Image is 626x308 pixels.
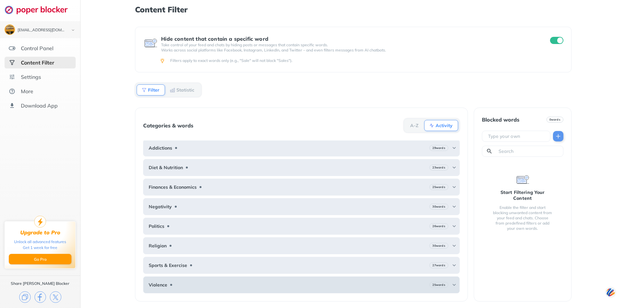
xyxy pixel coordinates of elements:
div: Share [PERSON_NAME] Blocker [11,281,69,286]
img: about.svg [9,88,15,95]
b: Politics [149,224,164,229]
p: Works across social platforms like Facebook, Instagram, LinkedIn, and Twitter – and even filters ... [161,48,538,53]
input: Search [498,148,560,154]
div: Hide content that contain a specific word [161,36,538,42]
img: x.svg [50,291,61,303]
div: More [21,88,33,95]
b: Filter [148,88,159,92]
img: logo-webpage.svg [5,5,75,14]
h1: Content Filter [135,5,571,14]
b: 27 words [432,263,445,268]
img: svg+xml;base64,PHN2ZyB3aWR0aD0iNDQiIGhlaWdodD0iNDQiIHZpZXdCb3g9IjAgMCA0NCA0NCIgZmlsbD0ibm9uZSIgeG... [605,286,616,298]
b: A-Z [410,124,419,127]
img: features.svg [9,45,15,51]
div: Content Filter [21,59,54,66]
b: Religion [149,243,167,248]
img: ACg8ocJsCec7ZdOH2KMt6MZm5-GzMa4wTtIFxSxcb_3o220pD18gS6k=s96-c [5,25,14,34]
b: Statistic [176,88,194,92]
div: Unlock all advanced features [14,239,66,245]
div: Categories & words [143,123,193,128]
img: chevron-bottom-black.svg [69,27,77,34]
div: Download App [21,102,58,109]
input: Type your own [487,133,547,139]
div: Enable the filter and start blocking unwanted content from your feed and chats. Choose from prede... [492,205,553,231]
b: 30 words [432,243,445,248]
b: 25 words [432,283,445,287]
p: Take control of your feed and chats by hiding posts or messages that contain specific words. [161,42,538,48]
img: Activity [429,123,434,128]
b: 30 words [432,204,445,209]
button: Go Pro [9,254,71,264]
div: timcampbell2651@gmail.com [18,28,66,33]
div: Control Panel [21,45,53,51]
img: Filter [142,87,147,93]
div: Blocked words [482,117,519,123]
b: Violence [149,282,167,287]
b: 25 words [432,185,445,189]
b: Negativity [149,204,172,209]
img: copy.svg [19,291,31,303]
b: Diet & Nutrition [149,165,183,170]
img: upgrade-to-pro.svg [34,216,46,227]
img: social-selected.svg [9,59,15,66]
img: settings.svg [9,74,15,80]
b: Addictions [149,145,172,151]
b: 23 words [432,165,445,170]
div: Upgrade to Pro [20,229,60,236]
b: 0 words [549,117,560,122]
b: 26 words [432,224,445,228]
b: 29 words [432,146,445,150]
b: Finances & Economics [149,184,197,190]
div: Settings [21,74,41,80]
b: Sports & Exercise [149,263,187,268]
img: download-app.svg [9,102,15,109]
div: Start Filtering Your Content [492,189,553,201]
img: Statistic [170,87,175,93]
div: Filters apply to exact words only (e.g., "Sale" will not block "Sales"). [170,58,562,63]
b: Activity [436,124,453,127]
div: Get 1 week for free [23,245,57,251]
img: facebook.svg [35,291,46,303]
